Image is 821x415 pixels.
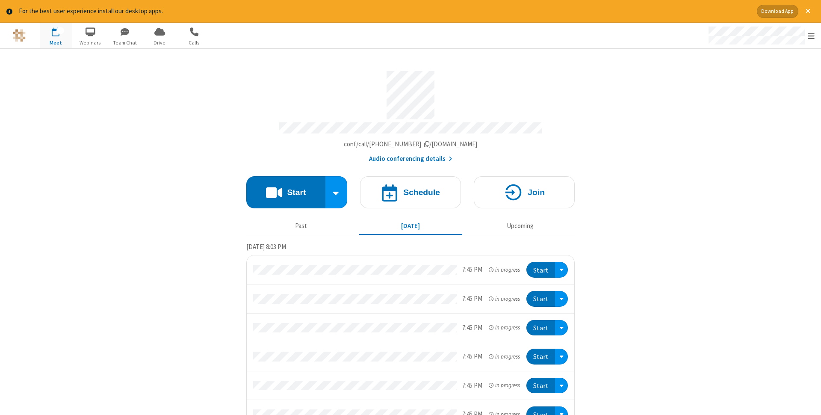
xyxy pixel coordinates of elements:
[469,218,572,234] button: Upcoming
[359,218,462,234] button: [DATE]
[489,381,520,389] em: in progress
[19,6,750,16] div: For the best user experience install our desktop apps.
[246,243,286,251] span: [DATE] 8:03 PM
[250,218,353,234] button: Past
[462,323,482,333] div: 7:45 PM
[489,323,520,332] em: in progress
[369,154,452,164] button: Audio conferencing details
[528,188,545,196] h4: Join
[462,265,482,275] div: 7:45 PM
[462,352,482,362] div: 7:45 PM
[555,320,568,336] div: Open menu
[526,291,555,307] button: Start
[555,349,568,365] div: Open menu
[462,294,482,304] div: 7:45 PM
[526,378,555,394] button: Start
[13,29,26,42] img: QA Selenium DO NOT DELETE OR CHANGE
[3,23,35,48] button: Logo
[403,188,440,196] h4: Schedule
[109,39,141,47] span: Team Chat
[757,5,798,18] button: Download App
[325,176,348,208] div: Start conference options
[555,378,568,394] div: Open menu
[474,176,575,208] button: Join
[360,176,461,208] button: Schedule
[40,39,72,47] span: Meet
[801,5,815,18] button: Close alert
[246,65,575,163] section: Account details
[526,320,555,336] button: Start
[555,262,568,278] div: Open menu
[344,139,478,149] button: Copy my meeting room linkCopy my meeting room link
[489,295,520,303] em: in progress
[344,140,478,148] span: Copy my meeting room link
[287,188,306,196] h4: Start
[74,39,106,47] span: Webinars
[489,266,520,274] em: in progress
[489,353,520,361] em: in progress
[178,39,210,47] span: Calls
[526,262,555,278] button: Start
[56,27,64,34] div: 12
[462,381,482,391] div: 7:45 PM
[700,23,821,48] div: Open menu
[555,291,568,307] div: Open menu
[144,39,176,47] span: Drive
[526,349,555,365] button: Start
[246,176,325,208] button: Start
